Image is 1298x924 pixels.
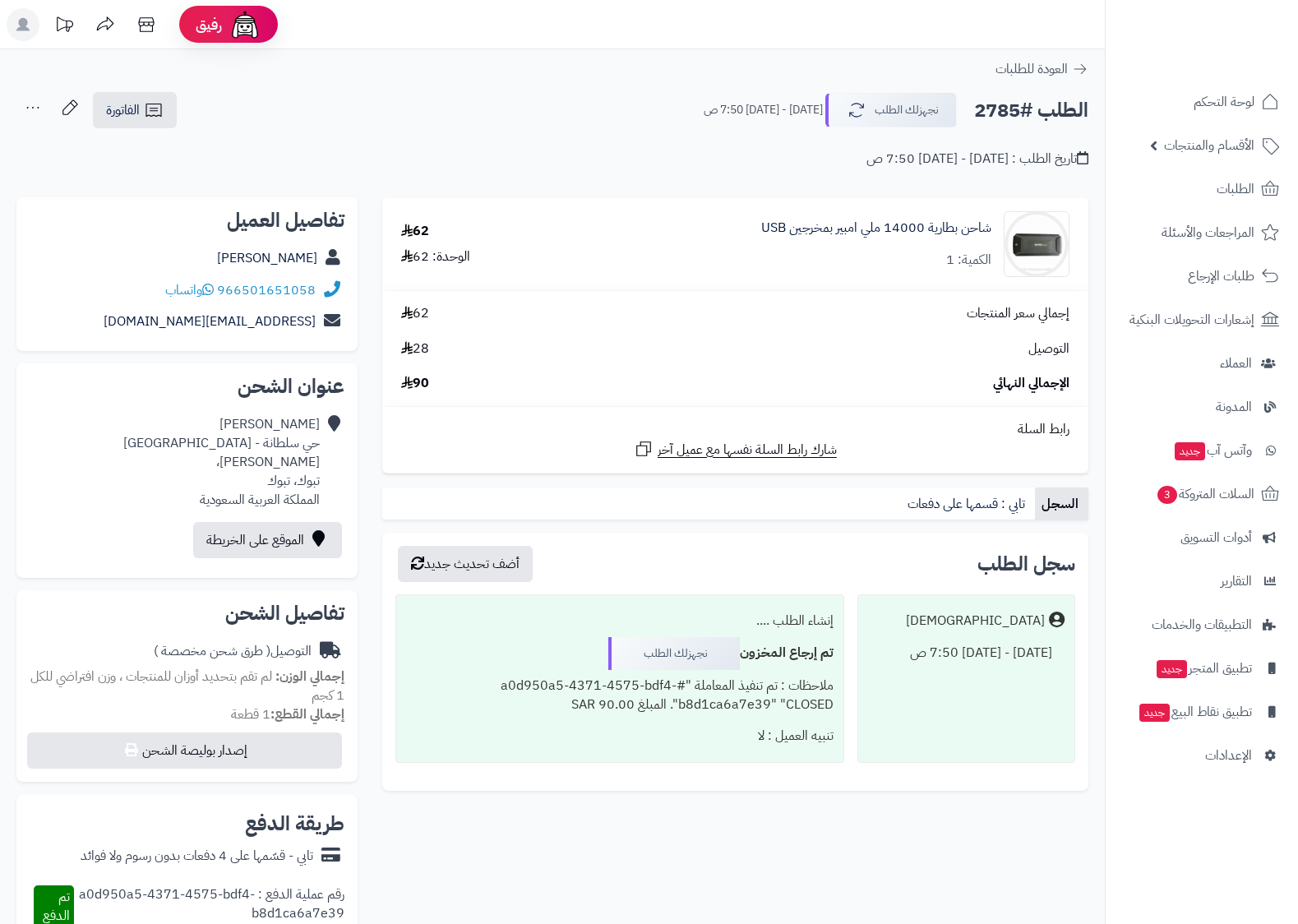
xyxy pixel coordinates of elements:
span: الإجمالي النهائي [993,374,1069,393]
a: الطلبات [1116,169,1288,209]
a: إشعارات التحويلات البنكية [1116,300,1288,340]
img: 11003012-90x90.jpg [1005,211,1069,277]
button: نجهزلك الطلب [825,93,957,127]
span: الأقسام والمنتجات [1164,134,1254,157]
img: ai-face.png [229,8,261,41]
span: 90 [401,374,429,393]
a: لوحة التحكم [1116,82,1288,122]
span: التطبيقات والخدمات [1152,613,1252,636]
span: تطبيق نقاط البيع [1138,700,1252,723]
div: تابي - قسّمها على 4 دفعات بدون رسوم ولا فوائد [81,847,313,866]
span: الفاتورة [106,100,140,120]
a: واتساب [165,280,214,300]
a: شارك رابط السلة نفسها مع عميل آخر [634,439,837,460]
span: 28 [401,340,429,358]
div: [PERSON_NAME] حي سلطانة - [GEOGRAPHIC_DATA][PERSON_NAME]، تبوك، تبوك المملكة العربية السعودية [30,415,320,509]
span: أدوات التسويق [1180,526,1252,549]
a: الإعدادات [1116,736,1288,775]
b: تم إرجاع المخزون [740,643,834,663]
span: إجمالي سعر المنتجات [967,304,1069,323]
span: المراجعات والأسئلة [1162,221,1254,244]
a: التقارير [1116,561,1288,601]
div: تنبيه العميل : لا [406,720,834,752]
a: التطبيقات والخدمات [1116,605,1288,644]
div: تاريخ الطلب : [DATE] - [DATE] 7:50 ص [866,150,1088,169]
div: [DEMOGRAPHIC_DATA] [906,612,1045,631]
a: العملاء [1116,344,1288,383]
a: أدوات التسويق [1116,518,1288,557]
div: رابط السلة [389,420,1082,439]
strong: إجمالي القطع: [270,705,344,724]
span: المدونة [1216,395,1252,418]
span: لوحة التحكم [1194,90,1254,113]
span: وآتس آب [1173,439,1252,462]
a: المدونة [1116,387,1288,427]
div: التوصيل [154,642,312,661]
span: جديد [1139,704,1170,722]
small: 1 قطعة [231,705,344,724]
a: تطبيق المتجرجديد [1116,649,1288,688]
a: تحديثات المنصة [44,8,85,45]
a: العودة للطلبات [995,59,1088,79]
a: المراجعات والأسئلة [1116,213,1288,252]
div: الكمية: 1 [946,251,991,270]
span: العودة للطلبات [995,59,1068,79]
strong: إجمالي الوزن: [275,667,344,686]
div: نجهزلك الطلب [608,637,740,670]
a: تطبيق نقاط البيعجديد [1116,692,1288,732]
h2: تفاصيل العميل [30,210,344,230]
span: العملاء [1220,352,1252,375]
span: تطبيق المتجر [1155,657,1252,680]
span: الطلبات [1217,178,1254,201]
div: الوحدة: 62 [401,247,470,266]
img: logo-2.png [1186,25,1282,60]
h2: الطلب #2785 [974,94,1088,127]
h3: سجل الطلب [977,554,1075,574]
span: جديد [1175,442,1205,460]
span: 62 [401,304,429,323]
span: السلات المتروكة [1156,483,1254,506]
a: السلات المتروكة3 [1116,474,1288,514]
div: إنشاء الطلب .... [406,605,834,637]
a: السجل [1035,487,1088,520]
a: الفاتورة [93,92,177,128]
a: شاحن بطارية 14000 ملي امبير بمخرجين USB [761,219,991,238]
span: ( طرق شحن مخصصة ) [154,641,270,661]
a: وآتس آبجديد [1116,431,1288,470]
h2: عنوان الشحن [30,377,344,396]
small: [DATE] - [DATE] 7:50 ص [704,102,823,118]
button: أضف تحديث جديد [398,546,533,582]
button: إصدار بوليصة الشحن [27,732,342,769]
a: 966501651058 [217,280,316,300]
a: [PERSON_NAME] [217,248,317,268]
span: شارك رابط السلة نفسها مع عميل آخر [658,441,837,460]
span: إشعارات التحويلات البنكية [1129,308,1254,331]
a: تابي : قسمها على دفعات [901,487,1035,520]
span: 3 [1157,485,1178,505]
span: الإعدادات [1205,744,1252,767]
h2: تفاصيل الشحن [30,603,344,623]
span: التقارير [1221,570,1252,593]
a: الموقع على الخريطة [193,522,342,558]
h2: طريقة الدفع [245,814,344,834]
span: طلبات الإرجاع [1188,265,1254,288]
a: طلبات الإرجاع [1116,256,1288,296]
span: رفيق [196,15,222,35]
div: [DATE] - [DATE] 7:50 ص [868,637,1065,669]
a: [EMAIL_ADDRESS][DOMAIN_NAME] [104,312,316,331]
span: التوصيل [1028,340,1069,358]
div: 62 [401,222,429,241]
span: لم تقم بتحديد أوزان للمنتجات ، وزن افتراضي للكل 1 كجم [30,667,344,705]
span: جديد [1157,660,1187,678]
div: ملاحظات : تم تنفيذ المعاملة "#a0d950a5-4371-4575-bdf4-b8d1ca6a7e39" "CLOSED". المبلغ 90.00 SAR [406,670,834,721]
